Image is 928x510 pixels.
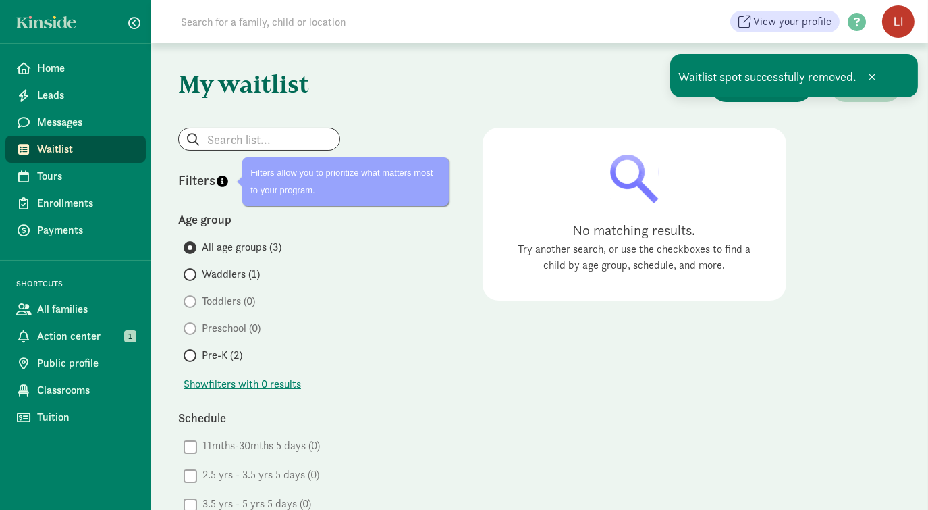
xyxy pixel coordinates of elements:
[37,409,135,426] span: Tuition
[37,355,135,372] span: Public profile
[202,266,260,282] span: Waddlers (1)
[5,404,146,431] a: Tuition
[37,301,135,317] span: All families
[5,163,146,190] a: Tours
[37,114,135,130] span: Messages
[184,376,301,392] span: Show filters with 0 results
[197,438,320,454] label: 11mths-30mths 5 days (0)
[124,330,136,342] span: 1
[178,210,340,228] div: Age group
[37,195,135,211] span: Enrollments
[202,293,255,309] span: Toddlers (0)
[753,14,831,30] span: View your profile
[178,170,259,190] div: Filters
[179,128,339,150] input: Search list...
[37,328,135,345] span: Action center
[197,467,319,483] label: 2.5 yrs - 3.5 yrs 5 days (0)
[37,141,135,157] span: Waitlist
[37,168,135,184] span: Tours
[37,222,135,238] span: Payments
[5,350,146,377] a: Public profile
[510,241,759,274] div: Try another search, or use the checkboxes to find a child by age group, schedule, and more.
[37,382,135,399] span: Classrooms
[202,347,242,363] span: Pre-K (2)
[5,55,146,82] a: Home
[184,376,301,392] button: Showfilters with 0 results
[178,70,340,97] h1: My waitlist
[5,377,146,404] a: Classrooms
[730,11,840,32] a: View your profile
[5,323,146,350] a: Action center 1
[5,82,146,109] a: Leads
[37,60,135,76] span: Home
[510,220,759,241] div: No matching results.
[202,239,281,255] span: All age groups (3)
[5,190,146,217] a: Enrollments
[173,8,551,35] input: Search for a family, child or location
[202,320,261,336] span: Preschool (0)
[5,109,146,136] a: Messages
[861,445,928,510] iframe: Chat Widget
[5,296,146,323] a: All families
[670,54,918,97] div: Waitlist spot successfully removed.
[178,409,340,427] div: Schedule
[5,136,146,163] a: Waitlist
[5,217,146,244] a: Payments
[37,87,135,103] span: Leads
